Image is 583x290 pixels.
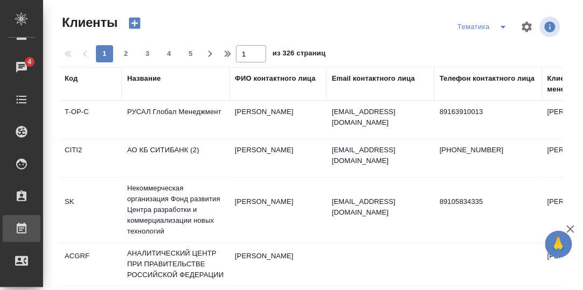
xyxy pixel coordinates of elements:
td: CITI2 [59,139,122,177]
p: 89163910013 [440,107,537,117]
button: 3 [139,45,156,62]
button: 4 [161,45,178,62]
span: 5 [182,48,199,59]
div: Телефон контактного лица [440,73,535,84]
button: 2 [117,45,135,62]
td: АО КБ СИТИБАНК (2) [122,139,230,177]
p: [EMAIL_ADDRESS][DOMAIN_NAME] [332,145,429,166]
td: [PERSON_NAME] [230,245,327,283]
p: [PHONE_NUMBER] [440,145,537,155]
span: 🙏 [550,233,568,256]
div: split button [455,18,514,36]
span: Посмотреть информацию [540,17,563,37]
td: [PERSON_NAME] [230,101,327,139]
div: Название [127,73,161,84]
td: ACGRF [59,245,122,283]
p: 89105834335 [440,196,537,207]
td: АНАЛИТИЧЕСКИЙ ЦЕНТР ПРИ ПРАВИТЕЛЬСТВЕ РОССИЙСКОЙ ФЕДЕРАЦИИ [122,243,230,286]
td: РУСАЛ Глобал Менеджмент [122,101,230,139]
span: 3 [139,48,156,59]
span: 4 [21,56,38,67]
span: из 326 страниц [273,47,325,62]
div: ФИО контактного лица [235,73,316,84]
td: Некоммерческая организация Фонд развития Центра разработки и коммерциализации новых технологий [122,178,230,242]
p: [EMAIL_ADDRESS][DOMAIN_NAME] [332,196,429,218]
span: 4 [161,48,178,59]
td: [PERSON_NAME] [230,191,327,229]
button: Создать [122,14,148,32]
td: [PERSON_NAME] [230,139,327,177]
span: Клиенты [59,14,117,31]
span: 2 [117,48,135,59]
button: 5 [182,45,199,62]
div: Код [65,73,78,84]
a: 4 [3,54,40,81]
p: [EMAIL_ADDRESS][DOMAIN_NAME] [332,107,429,128]
span: Настроить таблицу [514,14,540,40]
td: SK [59,191,122,229]
button: 🙏 [545,231,572,258]
td: T-OP-C [59,101,122,139]
div: Email контактного лица [332,73,415,84]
